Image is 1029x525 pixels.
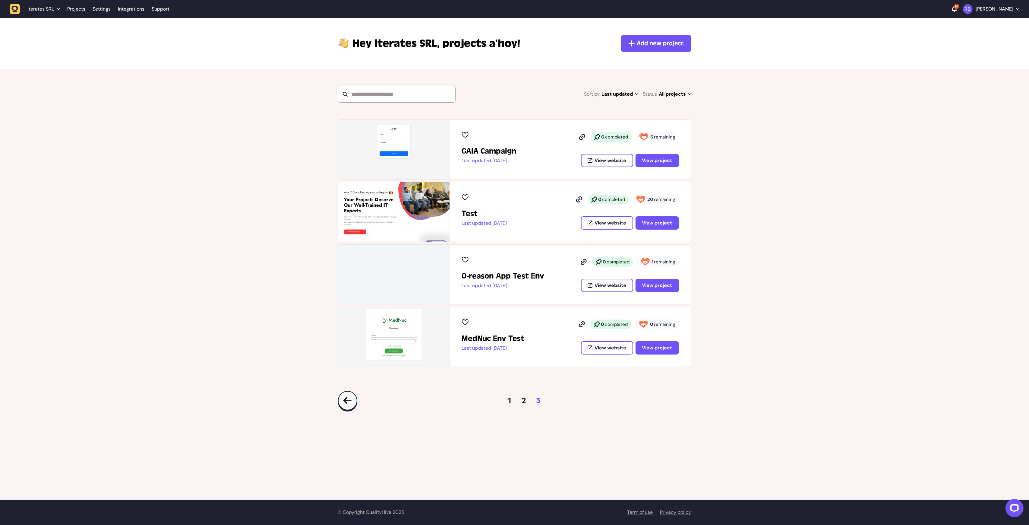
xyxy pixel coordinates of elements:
a: Term of use [627,509,653,515]
p: Last updated [DATE] [462,345,525,351]
p: [PERSON_NAME] [976,6,1013,12]
a: Settings [93,4,111,14]
button: iterates SRL [10,4,64,14]
span: remaining [654,196,675,202]
iframe: LiveChat chat widget [1001,497,1026,522]
span: View website [595,221,627,225]
button: View project [636,154,679,167]
button: View website [581,279,633,292]
span: View project [642,282,672,288]
a: Privacy policy [660,509,691,515]
span: View project [642,345,672,351]
strong: 1 [652,259,654,265]
span: completed [605,134,628,140]
span: remaining [654,321,675,327]
span: completed [602,196,625,202]
a: Support [152,6,169,12]
div: 14 [954,4,959,9]
span: completed [607,259,630,265]
strong: 6 [651,134,654,140]
img: Test [338,182,450,242]
span: iterates SRL [27,6,54,12]
button: View project [636,216,679,230]
a: Projects [67,4,85,14]
button: [PERSON_NAME] [963,4,1019,14]
a: Integrations [118,4,144,14]
img: MedNuc Env Test [338,307,450,367]
p: Last updated [DATE] [462,220,507,226]
span: iterates SRL [353,36,440,51]
span: Add new project [637,39,684,48]
img: GAIA Campaign [338,120,450,179]
span: Last updated [602,90,638,98]
a: 1 [507,396,512,406]
span: All projects [659,90,691,98]
span: View website [595,345,627,350]
h2: MedNuc Env Test [462,334,525,343]
span: View project [642,157,672,164]
span: View website [595,283,627,288]
span: View project [642,220,672,226]
a: 2 [522,396,527,406]
img: hi-hand [338,36,349,49]
button: View website [581,341,633,355]
span: completed [605,321,628,327]
p: projects a’hoy! [353,36,520,51]
button: View website [581,216,633,230]
span: Status [643,90,657,98]
button: Add new project [621,35,691,52]
h2: O-reason App Test Env [462,271,544,281]
strong: 20 [648,196,654,202]
span: remaining [654,259,675,265]
p: Last updated [DATE] [462,283,544,289]
span: View website [595,158,627,163]
button: View project [636,341,679,355]
span: remaining [654,134,675,140]
span: © Copyright QualityHive 2025 [338,509,405,515]
strong: 0 [598,196,602,202]
button: View website [581,154,633,167]
h2: Test [462,209,507,218]
strong: 0 [650,321,654,327]
img: Rodolphe Balay [963,4,973,14]
strong: 0 [601,321,604,327]
p: Last updated [DATE] [462,158,517,164]
img: O-reason App Test Env [338,245,450,304]
button: View project [636,279,679,292]
a: 3 [536,396,541,406]
h2: GAIA Campaign [462,146,517,156]
strong: 0 [603,259,606,265]
span: Sort by [584,90,600,98]
strong: 0 [601,134,605,140]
